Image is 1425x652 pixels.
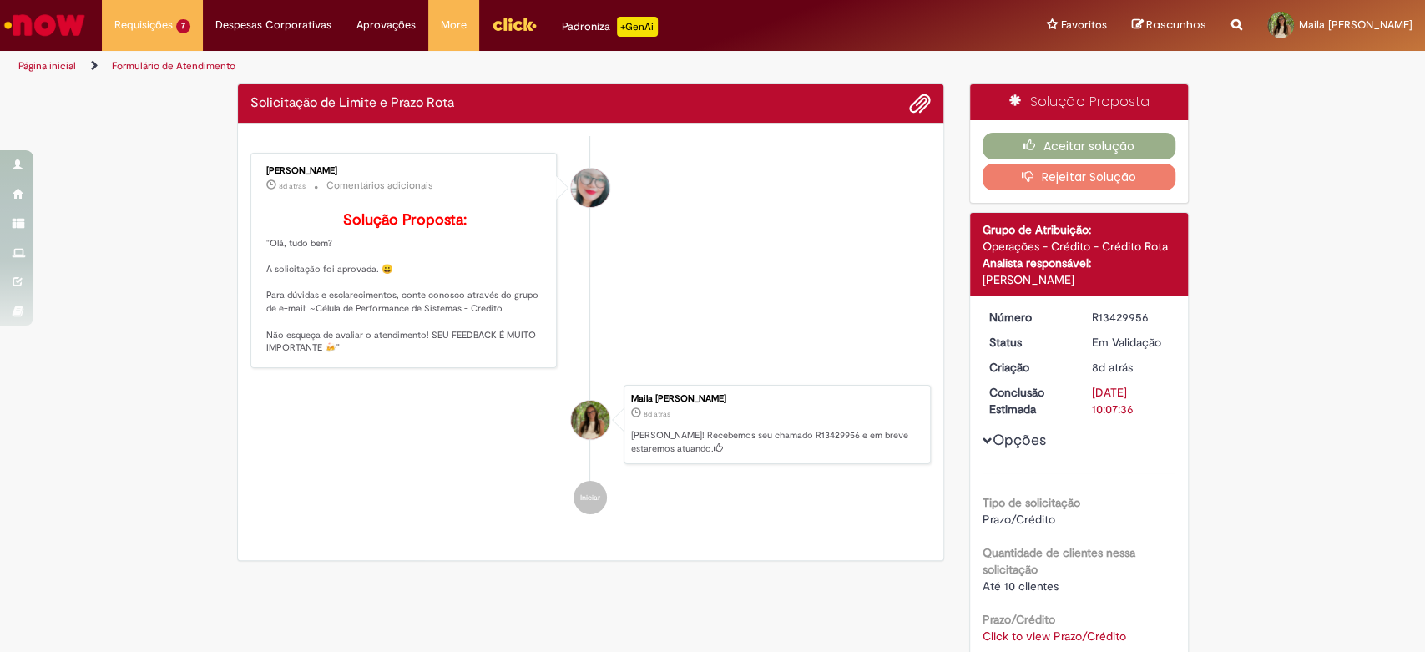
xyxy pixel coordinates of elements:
span: Favoritos [1061,17,1107,33]
li: Maila Melissa De Oliveira [250,385,932,465]
dt: Conclusão Estimada [977,384,1079,417]
ul: Trilhas de página [13,51,937,82]
div: Solução Proposta [970,84,1188,120]
h2: Solicitação de Limite e Prazo Rota Histórico de tíquete [250,96,454,111]
span: Despesas Corporativas [215,17,331,33]
b: Solução Proposta: [343,210,467,230]
a: Click to view Prazo/Crédito [983,629,1126,644]
div: Padroniza [562,17,658,37]
span: More [441,17,467,33]
button: Rejeitar Solução [983,164,1175,190]
time: 20/08/2025 12:23:32 [279,181,306,191]
div: Grupo de Atribuição: [983,221,1175,238]
button: Aceitar solução [983,133,1175,159]
img: click_logo_yellow_360x200.png [492,12,537,37]
div: Maila [PERSON_NAME] [631,394,922,404]
a: Página inicial [18,59,76,73]
span: Até 10 clientes [983,579,1059,594]
dt: Criação [977,359,1079,376]
div: Franciele Fernanda Melo dos Santos [571,169,609,207]
span: Requisições [114,17,173,33]
ul: Histórico de tíquete [250,136,932,532]
b: Prazo/Crédito [983,612,1055,627]
dt: Número [977,309,1079,326]
p: "Olá, tudo bem? A solicitação foi aprovada. 😀 Para dúvidas e esclarecimentos, conte conosco atrav... [266,212,544,355]
div: Em Validação [1092,334,1170,351]
img: ServiceNow [2,8,88,42]
span: 8d atrás [1092,360,1133,375]
b: Tipo de solicitação [983,495,1080,510]
span: 8d atrás [279,181,306,191]
div: R13429956 [1092,309,1170,326]
span: Maila [PERSON_NAME] [1299,18,1412,32]
time: 19/08/2025 17:07:31 [644,409,670,419]
span: Prazo/Crédito [983,512,1055,527]
div: [DATE] 10:07:36 [1092,384,1170,417]
time: 19/08/2025 17:07:31 [1092,360,1133,375]
div: [PERSON_NAME] [266,166,544,176]
a: Rascunhos [1132,18,1206,33]
button: Adicionar anexos [909,93,931,114]
div: [PERSON_NAME] [983,271,1175,288]
div: Maila Melissa De Oliveira [571,401,609,439]
b: Quantidade de clientes nessa solicitação [983,545,1135,577]
span: Rascunhos [1146,17,1206,33]
div: Operações - Crédito - Crédito Rota [983,238,1175,255]
span: 7 [176,19,190,33]
small: Comentários adicionais [326,179,433,193]
div: Analista responsável: [983,255,1175,271]
p: [PERSON_NAME]! Recebemos seu chamado R13429956 e em breve estaremos atuando. [631,429,922,455]
a: Formulário de Atendimento [112,59,235,73]
p: +GenAi [617,17,658,37]
span: Aprovações [356,17,416,33]
div: 19/08/2025 17:07:31 [1092,359,1170,376]
dt: Status [977,334,1079,351]
span: 8d atrás [644,409,670,419]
